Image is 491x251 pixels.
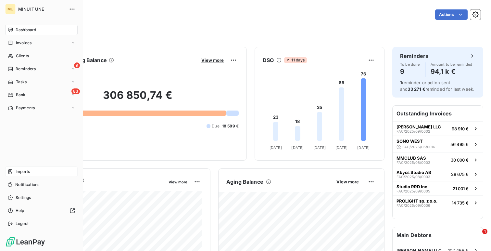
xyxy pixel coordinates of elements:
span: FAC/2025/09/0005 [397,189,430,193]
span: MINUIT UNE [18,7,65,12]
span: View more [201,58,224,63]
span: Notifications [15,182,39,188]
tspan: [DATE] [291,145,304,150]
span: Monthly Revenue [37,184,164,191]
button: PROLIGHT sp. z o.o.FAC/2025/09/000614 735 € [393,195,483,210]
span: 33 271 € [408,86,425,92]
h4: 9 [400,66,420,77]
span: 56 495 € [450,142,469,147]
img: Logo LeanPay [5,237,45,247]
span: 98 910 € [452,126,469,131]
span: Logout [16,221,29,227]
span: 1 [400,80,402,85]
span: 83 [71,88,80,94]
button: View more [167,179,189,185]
span: [PERSON_NAME] LLC [397,124,441,129]
span: View more [336,179,359,184]
button: View more [334,179,361,185]
iframe: Intercom live chat [469,229,485,244]
span: 1 [482,229,487,234]
span: Studio RRD Inc [397,184,427,189]
span: Tasks [16,79,27,85]
button: Studio RRD IncFAC/2025/09/000521 001 € [393,181,483,195]
a: Help [5,205,78,216]
div: MU [5,4,16,14]
span: PROLIGHT sp. z o.o. [397,198,437,204]
span: 9 [74,62,80,68]
h4: 94,1 k € [431,66,472,77]
span: SONO WEST [397,139,423,144]
button: [PERSON_NAME] LLCFAC/2025/09/000298 910 € [393,121,483,136]
h2: 306 850,74 € [37,89,239,108]
button: Abyss Studio ABFAC/2025/08/000328 675 € [393,167,483,181]
span: 11 days [284,57,307,63]
span: 14 735 € [452,200,469,205]
span: MMCLUB SAS [397,155,426,161]
tspan: [DATE] [357,145,370,150]
span: To be done [400,62,420,66]
button: MMCLUB SASFAC/2025/08/000230 000 € [393,152,483,167]
h6: Outstanding Invoices [393,106,483,121]
span: Reminders [16,66,36,72]
span: Imports [16,169,30,175]
h6: DSO [263,56,274,64]
tspan: [DATE] [270,145,282,150]
span: Invoices [16,40,31,46]
span: reminder or action sent and reminded for last week. [400,80,474,92]
h6: Reminders [400,52,428,60]
span: Abyss Studio AB [397,170,431,175]
span: 18 589 € [222,123,239,129]
span: Settings [16,195,31,201]
h6: Aging Balance [226,178,263,186]
button: SONO WESTFAC/2025/06/001656 495 € [393,136,483,152]
span: 28 675 € [451,172,469,177]
span: View more [169,180,187,184]
span: FAC/2025/09/0006 [397,204,430,207]
span: Help [16,208,24,214]
span: Bank [16,92,26,98]
button: Actions [435,9,468,20]
h6: Main Debtors [393,227,483,243]
span: Due [212,123,219,129]
tspan: [DATE] [313,145,326,150]
span: Dashboard [16,27,36,33]
span: FAC/2025/08/0002 [397,161,430,165]
button: View more [199,57,226,63]
span: Amount to be reminded [431,62,472,66]
span: FAC/2025/08/0003 [397,175,430,179]
tspan: [DATE] [335,145,348,150]
span: 30 000 € [451,157,469,163]
span: FAC/2025/09/0002 [397,129,430,133]
span: FAC/2025/06/0016 [402,145,435,149]
span: Payments [16,105,35,111]
span: Clients [16,53,29,59]
span: 21 001 € [453,186,469,191]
